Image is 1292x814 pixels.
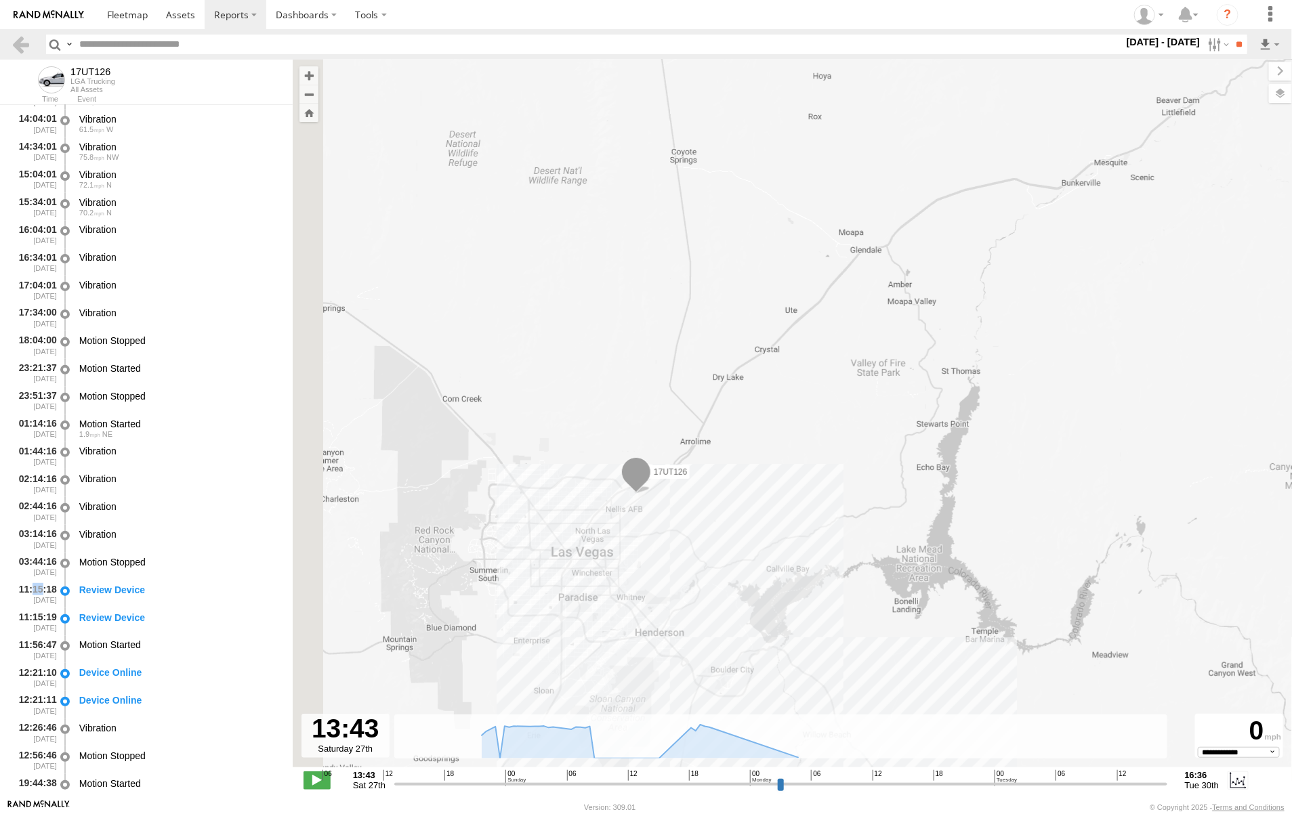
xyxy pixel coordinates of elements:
div: Vibration [79,169,280,181]
div: 17:34:00 [DATE] [11,305,58,330]
button: Zoom out [299,85,318,104]
div: 14:04:01 [DATE] [11,111,58,136]
div: Motion Stopped [79,335,280,347]
span: 12 [628,770,638,781]
span: Tue 30th Sep 2025 [1185,780,1220,790]
div: Review Device [79,612,280,624]
button: Zoom Home [299,104,318,122]
span: Sat 27th Sep 2025 [353,780,385,790]
div: Vibration [79,196,280,209]
div: Device Online [79,694,280,706]
span: 00 [750,770,771,786]
span: 06 [322,770,332,781]
div: 17UT126 - View Asset History [70,66,115,77]
span: 06 [567,770,577,781]
label: Play/Stop [304,771,331,789]
a: Visit our Website [7,800,70,814]
span: 00 [505,770,526,786]
div: Device Online [79,666,280,679]
div: Event [77,96,293,103]
div: 19:44:38 [DATE] [11,775,58,800]
i: ? [1217,4,1238,26]
div: Vibration [79,473,280,485]
div: 12:26:46 [DATE] [11,720,58,745]
div: 12:56:46 [DATE] [11,748,58,773]
div: 12:21:10 [DATE] [11,664,58,689]
strong: 16:36 [1185,770,1220,780]
div: Motion Stopped [79,556,280,568]
span: 18 [689,770,699,781]
div: 12:21:11 [DATE] [11,692,58,717]
div: Motion Stopped [79,750,280,762]
span: 18 [444,770,454,781]
div: Motion Started [79,362,280,374]
div: Vibration [79,500,280,513]
div: Motion Started [79,418,280,430]
span: 17UT126 [654,467,687,477]
div: 23:51:37 [DATE] [11,388,58,413]
div: LGA Trucking [70,77,115,85]
div: Vibration [79,113,280,125]
div: Vibration [79,307,280,319]
div: 01:14:16 [DATE] [11,416,58,441]
div: Motion Stopped [79,390,280,402]
span: 00 [995,770,1017,786]
span: 75.8 [79,153,104,161]
div: Vibration [79,722,280,734]
span: Heading: 41 [102,430,112,438]
span: 70.2 [79,209,104,217]
div: 15:04:01 [DATE] [11,167,58,192]
div: 18:04:00 [DATE] [11,333,58,358]
span: 1.9 [79,430,100,438]
label: Search Query [64,35,75,54]
div: 03:14:16 [DATE] [11,526,58,551]
div: 02:14:16 [DATE] [11,471,58,496]
strong: 13:43 [353,770,385,780]
img: rand-logo.svg [14,10,84,20]
div: 16:34:01 [DATE] [11,250,58,275]
div: 14:34:01 [DATE] [11,139,58,164]
span: Heading: 331 [106,153,119,161]
div: Review Device [79,584,280,596]
span: 72.1 [79,181,104,189]
span: Heading: 338 [106,181,112,189]
div: Vibration [79,141,280,153]
div: 03:44:16 [DATE] [11,554,58,579]
label: Export results as... [1258,35,1281,54]
span: 06 [1056,770,1065,781]
div: © Copyright 2025 - [1150,803,1285,811]
div: Vibration [79,251,280,263]
label: [DATE] - [DATE] [1124,35,1203,49]
div: Time [11,96,58,103]
span: 61.5 [79,125,104,133]
span: 06 [811,770,820,781]
a: Back to previous Page [11,35,30,54]
div: 02:44:16 [DATE] [11,498,58,523]
div: Vibration [79,445,280,457]
div: 23:21:37 [DATE] [11,360,58,385]
div: Vibration [79,223,280,236]
div: 11:15:18 [DATE] [11,582,58,607]
span: 18 [934,770,943,781]
div: Carlos Vazquez [1129,5,1169,25]
button: Zoom in [299,66,318,85]
div: Version: 309.01 [584,803,635,811]
span: 12 [1117,770,1127,781]
div: 15:34:01 [DATE] [11,194,58,219]
span: 12 [383,770,393,781]
span: Heading: 346 [106,209,112,217]
div: 17:04:01 [DATE] [11,277,58,302]
a: Terms and Conditions [1213,803,1285,811]
div: Motion Started [79,777,280,790]
div: 16:04:01 [DATE] [11,222,58,247]
div: All Assets [70,85,115,93]
div: Motion Started [79,639,280,651]
span: 12 [873,770,882,781]
label: Search Filter Options [1203,35,1232,54]
div: 0 [1197,716,1281,747]
div: Vibration [79,279,280,291]
div: 11:15:19 [DATE] [11,609,58,635]
div: Vibration [79,528,280,540]
span: Heading: 280 [106,125,113,133]
div: 11:56:47 [DATE] [11,637,58,662]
